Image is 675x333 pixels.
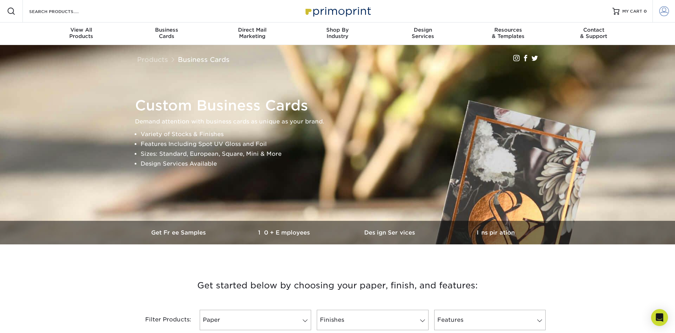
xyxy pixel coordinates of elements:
input: SEARCH PRODUCTS..... [28,7,97,15]
h3: Get started below by choosing your paper, finish, and features: [132,270,543,301]
a: Shop ByIndustry [295,23,380,45]
span: Contact [551,27,636,33]
div: Filter Products: [127,310,197,330]
span: Design [380,27,465,33]
h3: Inspiration [443,229,548,236]
span: 0 [644,9,647,14]
div: Open Intercom Messenger [651,309,668,326]
span: Resources [465,27,551,33]
div: Marketing [210,27,295,39]
p: Demand attention with business cards as unique as your brand. [135,117,546,127]
a: DesignServices [380,23,465,45]
div: Cards [124,27,210,39]
h3: 10+ Employees [232,229,337,236]
a: BusinessCards [124,23,210,45]
span: View All [39,27,124,33]
span: MY CART [622,8,642,14]
a: Contact& Support [551,23,636,45]
li: Features Including Spot UV Gloss and Foil [141,139,546,149]
a: 10+ Employees [232,221,337,244]
a: Get Free Samples [127,221,232,244]
span: Shop By [295,27,380,33]
a: Direct MailMarketing [210,23,295,45]
span: Business [124,27,210,33]
a: Business Cards [178,56,230,63]
a: Finishes [317,310,428,330]
a: Features [434,310,546,330]
div: Industry [295,27,380,39]
a: View AllProducts [39,23,124,45]
div: Products [39,27,124,39]
li: Sizes: Standard, European, Square, Mini & More [141,149,546,159]
div: Services [380,27,465,39]
div: & Templates [465,27,551,39]
li: Variety of Stocks & Finishes [141,129,546,139]
h3: Get Free Samples [127,229,232,236]
a: Design Services [337,221,443,244]
a: Paper [200,310,311,330]
img: Primoprint [302,4,373,19]
a: Products [137,56,168,63]
a: Resources& Templates [465,23,551,45]
li: Design Services Available [141,159,546,169]
a: Inspiration [443,221,548,244]
div: & Support [551,27,636,39]
h1: Custom Business Cards [135,97,546,114]
h3: Design Services [337,229,443,236]
span: Direct Mail [210,27,295,33]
